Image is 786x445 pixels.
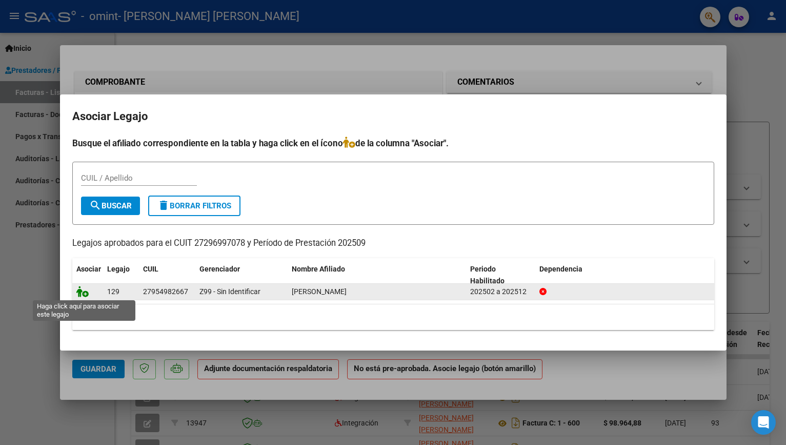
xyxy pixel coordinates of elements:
h2: Asociar Legajo [72,107,714,126]
span: Nombre Afiliado [292,265,345,273]
span: PAUKNER PAULA [292,287,347,296]
span: 129 [107,287,119,296]
span: Periodo Habilitado [470,265,505,285]
div: 202502 a 202512 [470,286,531,298]
h4: Busque el afiliado correspondiente en la tabla y haga click en el ícono de la columna "Asociar". [72,137,714,150]
span: Gerenciador [199,265,240,273]
div: 1 registros [72,304,714,330]
span: Legajo [107,265,130,273]
mat-icon: search [89,199,102,211]
mat-icon: delete [157,199,170,211]
span: Buscar [89,201,132,210]
span: Z99 - Sin Identificar [199,287,260,296]
div: 27954982667 [143,286,188,298]
datatable-header-cell: Asociar [72,258,103,292]
span: Dependencia [539,265,582,273]
button: Borrar Filtros [148,196,240,216]
span: Asociar [76,265,101,273]
span: Borrar Filtros [157,201,231,210]
p: Legajos aprobados para el CUIT 27296997078 y Período de Prestación 202509 [72,237,714,250]
datatable-header-cell: Dependencia [535,258,714,292]
datatable-header-cell: Legajo [103,258,139,292]
datatable-header-cell: Periodo Habilitado [466,258,535,292]
button: Buscar [81,197,140,215]
datatable-header-cell: CUIL [139,258,195,292]
datatable-header-cell: Nombre Afiliado [288,258,467,292]
div: Open Intercom Messenger [751,410,776,435]
datatable-header-cell: Gerenciador [195,258,288,292]
span: CUIL [143,265,158,273]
